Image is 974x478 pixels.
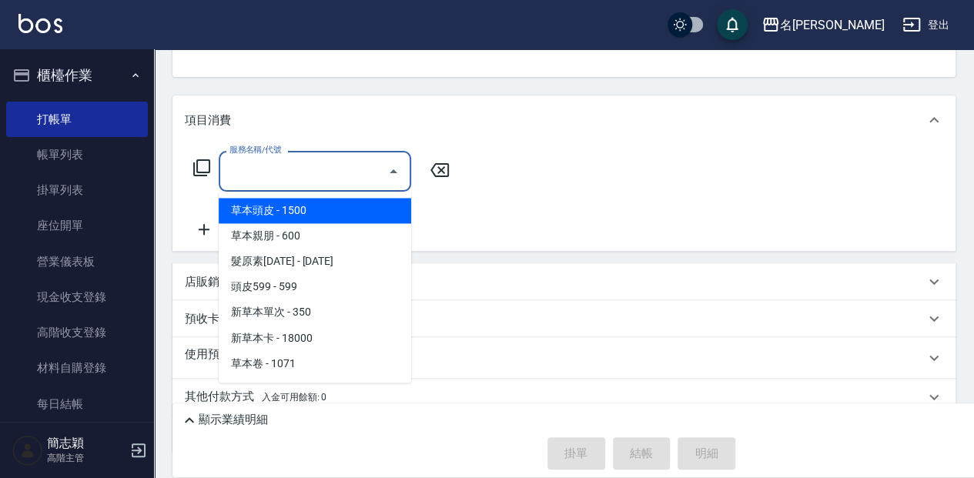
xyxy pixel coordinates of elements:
[780,15,884,35] div: 名[PERSON_NAME]
[47,451,126,465] p: 高階主管
[47,436,126,451] h5: 簡志穎
[199,412,268,428] p: 顯示業績明細
[6,137,148,172] a: 帳單列表
[185,389,326,406] p: 其他付款方式
[219,223,411,249] span: 草本親朋 - 600
[185,112,231,129] p: 項目消費
[262,392,327,403] span: 入金可用餘額: 0
[755,9,890,41] button: 名[PERSON_NAME]
[172,263,956,300] div: 店販銷售
[6,422,148,457] a: 排班表
[6,315,148,350] a: 高階收支登錄
[185,346,243,369] p: 使用預收卡
[219,274,411,299] span: 頭皮599 - 599
[6,386,148,422] a: 每日結帳
[18,14,62,33] img: Logo
[219,376,411,401] span: 公司草本卡 - 15000
[172,95,956,145] div: 項目消費
[172,379,956,416] div: 其他付款方式入金可用餘額: 0
[219,325,411,350] span: 新草本卡 - 18000
[896,11,956,39] button: 登出
[6,350,148,386] a: 材料自購登錄
[219,198,411,223] span: 草本頭皮 - 1500
[6,208,148,243] a: 座位開單
[381,159,406,184] button: Close
[6,172,148,208] a: 掛單列表
[172,337,956,379] div: 使用預收卡x26
[6,244,148,279] a: 營業儀表板
[185,274,231,290] p: 店販銷售
[219,350,411,376] span: 草本卷 - 1071
[172,300,956,337] div: 預收卡販賣
[6,55,148,95] button: 櫃檯作業
[185,311,243,327] p: 預收卡販賣
[219,299,411,325] span: 新草本單次 - 350
[12,435,43,466] img: Person
[717,9,748,40] button: save
[229,144,281,155] label: 服務名稱/代號
[219,249,411,274] span: 髮原素[DATE] - [DATE]
[6,279,148,315] a: 現金收支登錄
[6,102,148,137] a: 打帳單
